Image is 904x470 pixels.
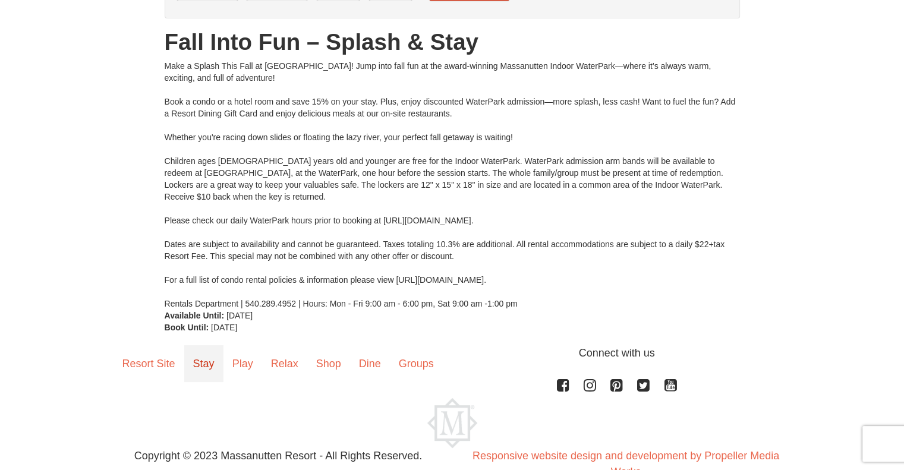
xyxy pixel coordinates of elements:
p: Connect with us [114,345,791,361]
a: Stay [184,345,223,382]
h1: Fall Into Fun – Splash & Stay [165,30,740,54]
strong: Book Until: [165,323,209,332]
a: Groups [390,345,443,382]
span: [DATE] [226,311,253,320]
span: [DATE] [211,323,237,332]
a: Resort Site [114,345,184,382]
a: Shop [307,345,350,382]
a: Play [223,345,262,382]
strong: Available Until: [165,311,225,320]
a: Dine [350,345,390,382]
div: Make a Splash This Fall at [GEOGRAPHIC_DATA]! Jump into fall fun at the award-winning Massanutten... [165,60,740,310]
img: Massanutten Resort Logo [427,398,477,448]
a: Relax [262,345,307,382]
p: Copyright © 2023 Massanutten Resort - All Rights Reserved. [105,448,452,464]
